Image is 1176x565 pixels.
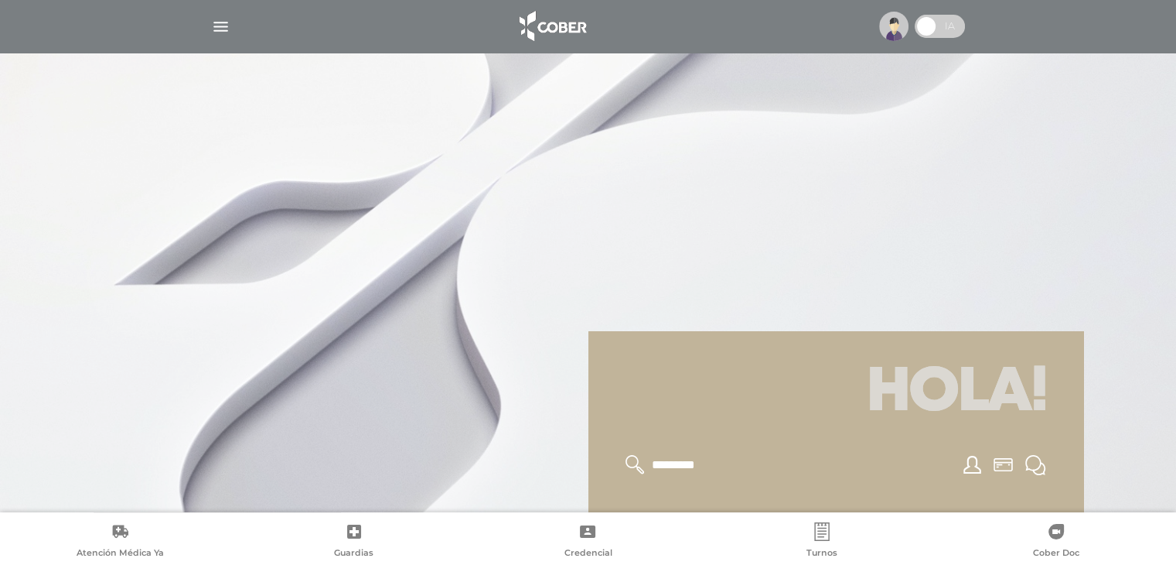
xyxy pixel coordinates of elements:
[806,547,837,561] span: Turnos
[705,522,939,562] a: Turnos
[471,522,705,562] a: Credencial
[1033,547,1079,561] span: Cober Doc
[511,8,592,45] img: logo_cober_home-white.png
[77,547,164,561] span: Atención Médica Ya
[237,522,472,562] a: Guardias
[334,547,373,561] span: Guardias
[939,522,1173,562] a: Cober Doc
[3,522,237,562] a: Atención Médica Ya
[211,17,230,36] img: Cober_menu-lines-white.svg
[607,350,1065,437] h1: Hola!
[564,547,612,561] span: Credencial
[879,12,908,41] img: profile-placeholder.svg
